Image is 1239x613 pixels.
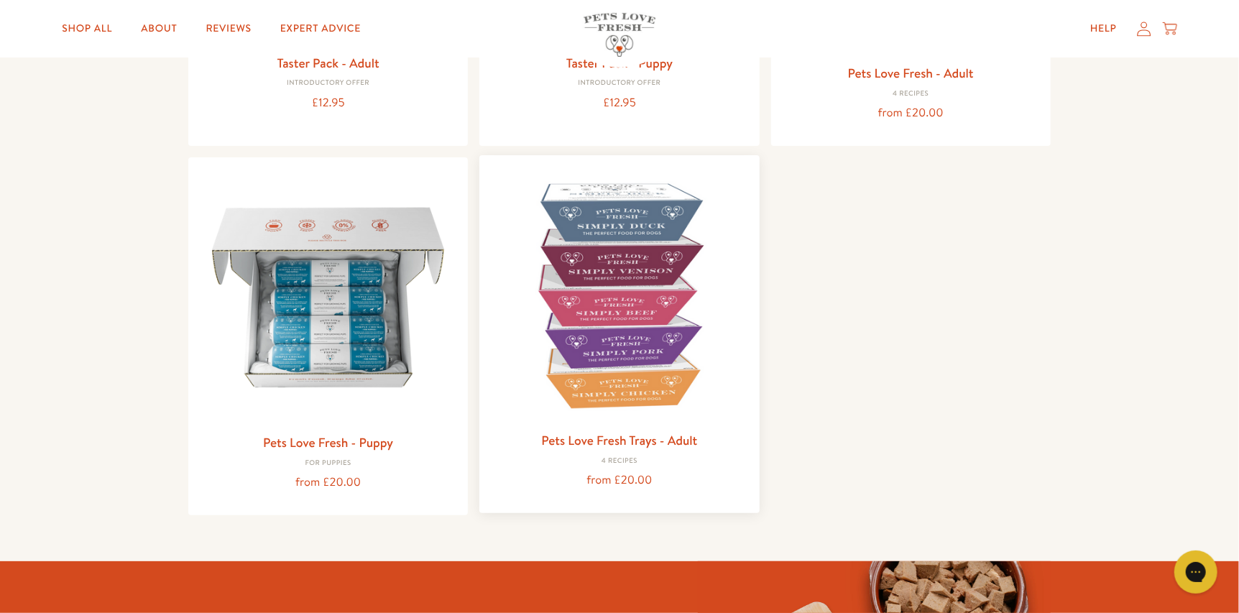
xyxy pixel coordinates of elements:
a: Pets Love Fresh - Adult [848,64,974,82]
div: from £20.00 [783,103,1039,123]
a: Pets Love Fresh Trays - Adult [541,431,697,449]
div: £12.95 [200,93,456,113]
a: About [129,14,188,43]
a: Taster Pack - Adult [277,54,379,72]
div: £12.95 [491,93,747,113]
div: For puppies [200,459,456,468]
a: Help [1079,14,1128,43]
div: 4 Recipes [491,457,747,466]
div: Introductory Offer [200,79,456,88]
a: Expert Advice [269,14,372,43]
img: Pets Love Fresh [584,13,655,57]
img: Pets Love Fresh Trays - Adult [491,167,747,423]
a: Taster Pack - Puppy [566,54,673,72]
a: Shop All [50,14,124,43]
a: Reviews [195,14,263,43]
div: from £20.00 [491,471,747,490]
a: Pets Love Fresh - Puppy [263,433,393,451]
div: from £20.00 [200,473,456,492]
div: Introductory Offer [491,79,747,88]
img: Pets Love Fresh - Puppy [200,169,456,425]
div: 4 Recipes [783,90,1039,98]
iframe: Gorgias live chat messenger [1167,545,1225,599]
